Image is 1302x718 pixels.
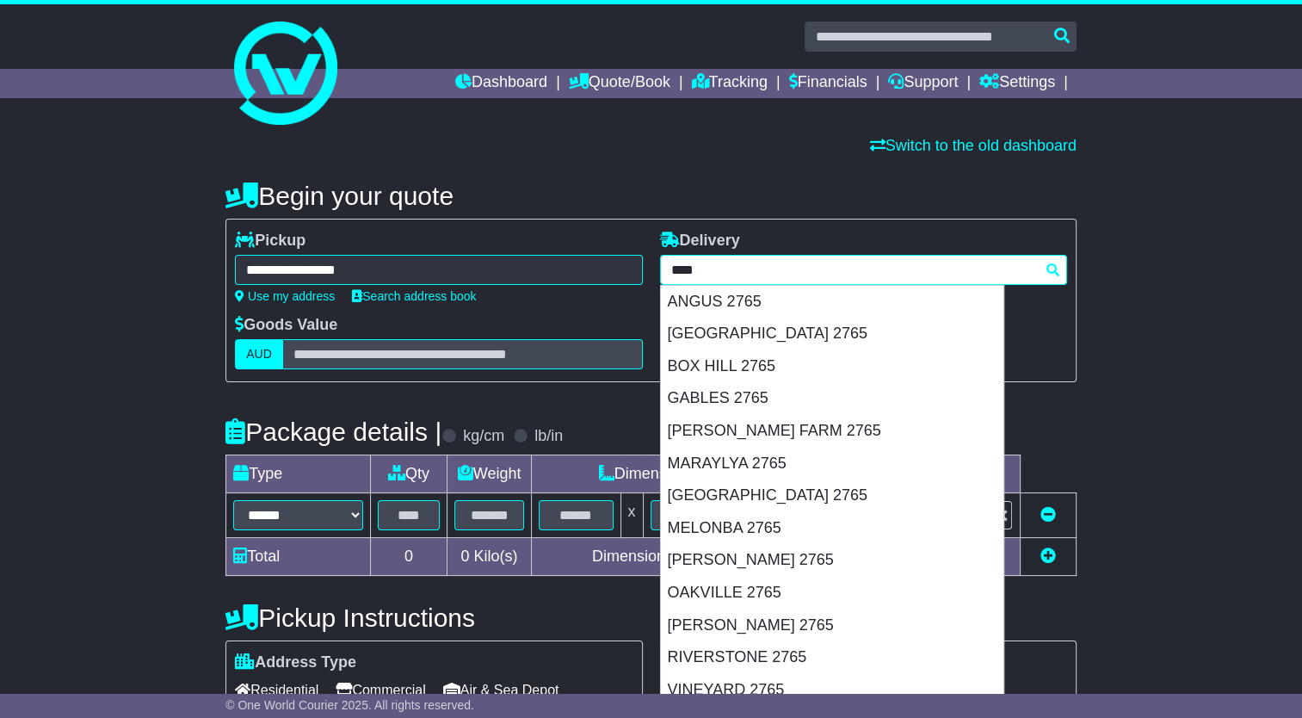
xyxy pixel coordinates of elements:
div: OAKVILLE 2765 [661,577,1003,610]
label: Address Type [235,653,356,672]
label: Delivery [660,232,740,251]
div: [PERSON_NAME] 2765 [661,610,1003,642]
div: MARAYLYA 2765 [661,448,1003,480]
div: RIVERSTONE 2765 [661,641,1003,674]
span: 0 [460,548,469,565]
a: Search address book [352,289,476,303]
label: lb/in [534,427,563,446]
td: Total [226,538,370,576]
a: Quote/Book [569,69,670,98]
div: ANGUS 2765 [661,286,1003,319]
h4: Pickup Instructions [225,603,642,632]
typeahead: Please provide city [660,255,1067,285]
a: Use my address [235,289,335,303]
div: [GEOGRAPHIC_DATA] 2765 [661,318,1003,350]
div: GABLES 2765 [661,382,1003,415]
span: Residential [235,677,318,703]
td: x [620,493,643,538]
a: Financials [789,69,867,98]
div: VINEYARD 2765 [661,674,1003,707]
label: kg/cm [463,427,504,446]
div: [PERSON_NAME] 2765 [661,544,1003,577]
a: Add new item [1040,548,1056,565]
td: 0 [370,538,447,576]
div: [PERSON_NAME] FARM 2765 [661,415,1003,448]
a: Remove this item [1040,506,1056,523]
a: Dashboard [455,69,547,98]
a: Tracking [692,69,768,98]
div: BOX HILL 2765 [661,350,1003,383]
td: Dimensions in Centimetre(s) [531,538,843,576]
a: Switch to the old dashboard [870,137,1077,154]
td: Weight [447,455,532,493]
label: AUD [235,339,283,369]
span: © One World Courier 2025. All rights reserved. [225,698,474,712]
td: Qty [370,455,447,493]
label: Pickup [235,232,305,251]
span: Commercial [336,677,425,703]
h4: Begin your quote [225,182,1077,210]
td: Type [226,455,370,493]
td: Kilo(s) [447,538,532,576]
span: Air & Sea Depot [443,677,559,703]
a: Support [888,69,958,98]
div: [GEOGRAPHIC_DATA] 2765 [661,480,1003,512]
div: MELONBA 2765 [661,512,1003,545]
label: Goods Value [235,316,337,335]
h4: Package details | [225,418,441,446]
td: Dimensions (L x W x H) [531,455,843,493]
a: Settings [979,69,1055,98]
